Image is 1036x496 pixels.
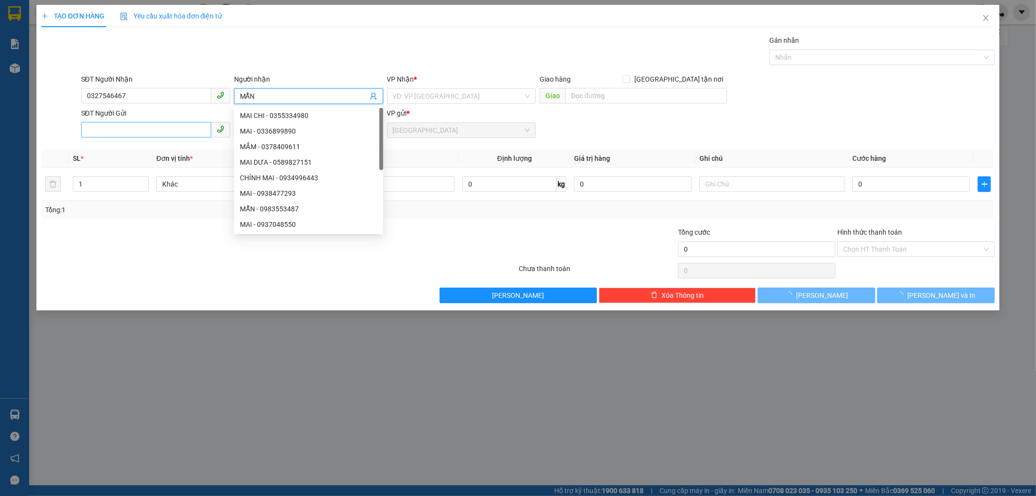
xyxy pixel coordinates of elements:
span: plus [41,13,48,19]
span: Giao hàng [540,75,571,83]
span: delete [651,291,658,299]
span: Cước hàng [852,154,886,162]
input: 0 [574,176,692,192]
span: Đơn vị tính [156,154,193,162]
button: plus [978,176,991,192]
li: (c) 2017 [82,46,134,58]
div: MAI - 0336899890 [234,123,383,139]
div: MAI DƯA - 0589827151 [234,154,383,170]
div: MAI - 0937048550 [240,219,377,230]
span: SL [73,154,81,162]
span: Tổng cước [678,228,710,236]
div: CHÍNH MAI - 0934996443 [234,170,383,186]
div: MAI - 0937048550 [234,217,383,232]
div: VP gửi [387,108,536,119]
div: MẪN - 0983553487 [240,204,377,214]
div: SĐT Người Nhận [81,74,230,85]
b: Xe Đăng Nhân [12,63,43,108]
span: [PERSON_NAME] [796,290,848,301]
span: kg [557,176,566,192]
span: Xóa Thông tin [662,290,704,301]
button: [PERSON_NAME] [440,288,597,303]
img: icon [120,13,128,20]
b: [DOMAIN_NAME] [82,37,134,45]
span: [GEOGRAPHIC_DATA] tận nơi [630,74,727,85]
span: loading [897,291,907,298]
span: Khác [162,177,296,191]
span: phone [217,91,224,99]
span: VP Nhận [387,75,414,83]
div: MAI - 0938477293 [234,186,383,201]
span: phone [217,125,224,133]
button: deleteXóa Thông tin [599,288,756,303]
div: Chưa thanh toán [518,263,678,280]
span: Yêu cầu xuất hóa đơn điện tử [120,12,222,20]
span: Giao [540,88,565,103]
button: delete [45,176,61,192]
div: MAI DƯA - 0589827151 [240,157,377,168]
span: [PERSON_NAME] và In [907,290,975,301]
button: [PERSON_NAME] [758,288,875,303]
div: MAI - 0336899890 [240,126,377,137]
span: TẠO ĐƠN HÀNG [41,12,104,20]
div: MẮM - 0378409611 [240,141,377,152]
label: Gán nhãn [769,36,799,44]
div: MAI CHI - 0355334980 [234,108,383,123]
span: close [982,14,990,22]
button: Close [972,5,1000,32]
img: logo.jpg [105,12,129,35]
div: MẮM - 0378409611 [234,139,383,154]
span: plus [978,180,990,188]
span: Giá trị hàng [574,154,610,162]
div: SĐT Người Gửi [81,108,230,119]
div: Người nhận [234,74,383,85]
span: loading [785,291,796,298]
th: Ghi chú [696,149,849,168]
div: MẪN - 0983553487 [234,201,383,217]
button: [PERSON_NAME] và In [877,288,995,303]
div: CHÍNH MAI - 0934996443 [240,172,377,183]
div: Tổng: 1 [45,205,400,215]
span: Định lượng [497,154,532,162]
span: [PERSON_NAME] [492,290,544,301]
span: user-add [370,92,377,100]
div: MAI CHI - 0355334980 [240,110,377,121]
input: Ghi Chú [699,176,845,192]
input: Dọc đường [565,88,727,103]
label: Hình thức thanh toán [837,228,902,236]
span: Sài Gòn [393,123,530,137]
div: MAI - 0938477293 [240,188,377,199]
b: Gửi khách hàng [60,14,96,60]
